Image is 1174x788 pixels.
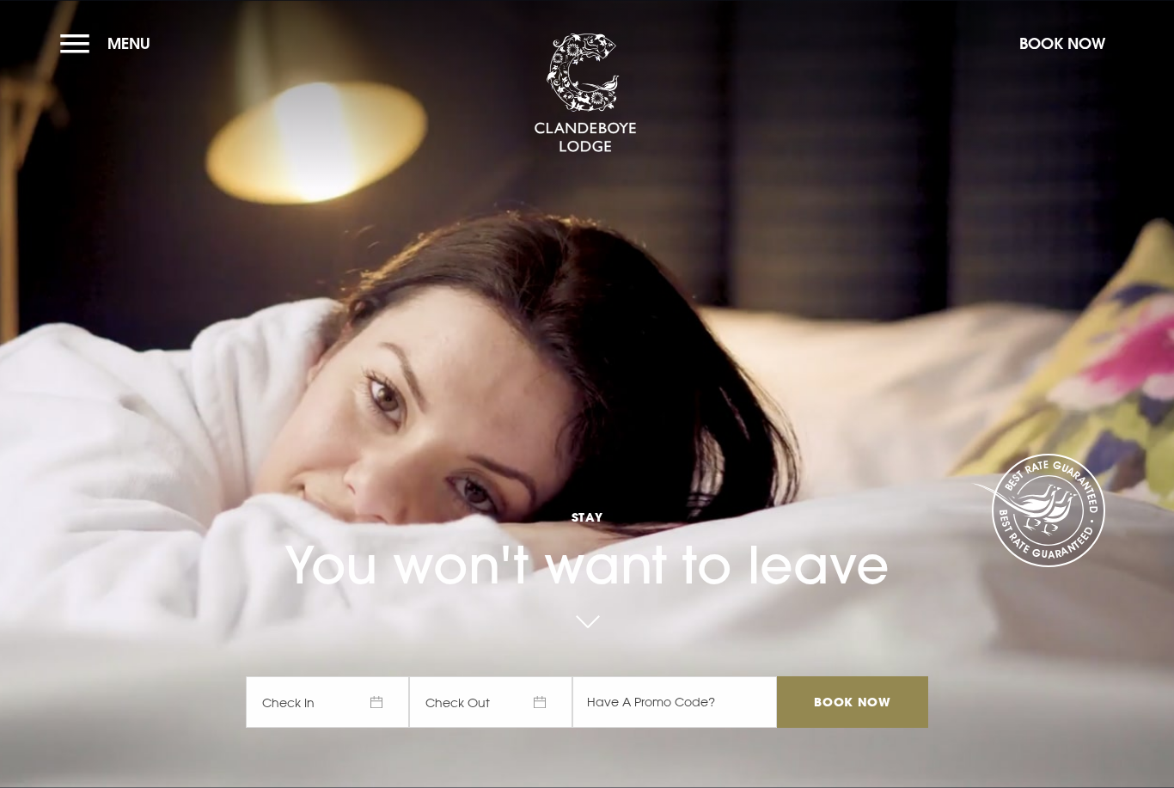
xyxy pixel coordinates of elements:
h1: You won't want to leave [246,459,928,596]
button: Menu [60,25,159,62]
img: Clandeboye Lodge [534,34,637,154]
span: Check Out [409,676,572,728]
button: Book Now [1011,25,1114,62]
input: Have A Promo Code? [572,676,777,728]
span: Stay [246,509,928,525]
input: Book Now [777,676,928,728]
span: Check In [246,676,409,728]
span: Menu [107,34,150,53]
